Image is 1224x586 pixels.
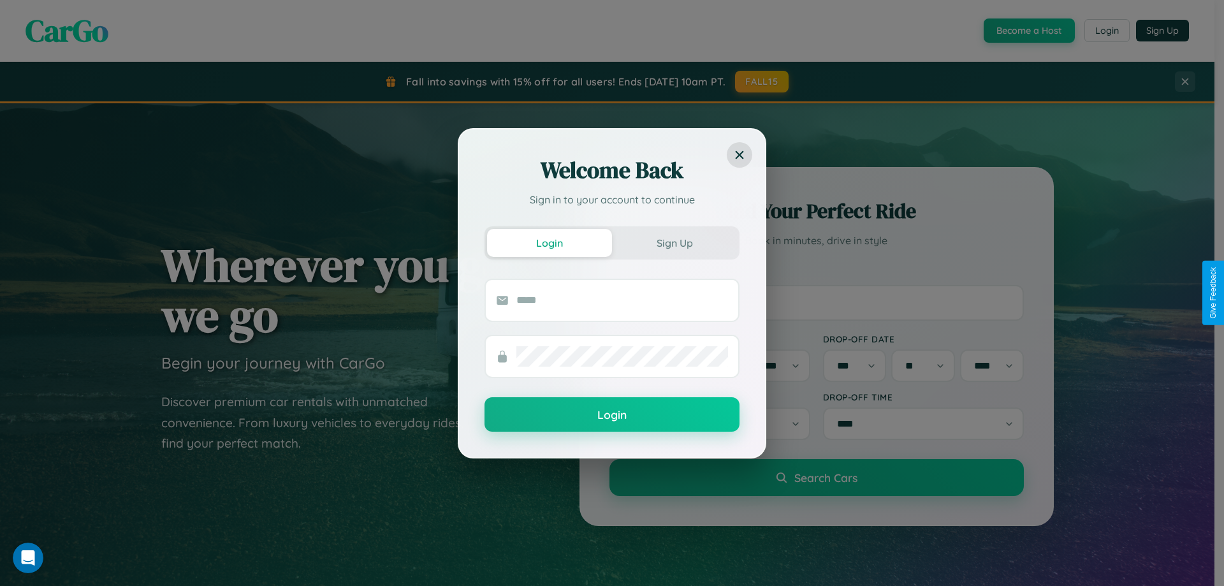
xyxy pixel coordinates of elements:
[484,155,739,186] h2: Welcome Back
[13,543,43,573] iframe: Intercom live chat
[612,229,737,257] button: Sign Up
[484,192,739,207] p: Sign in to your account to continue
[484,397,739,432] button: Login
[487,229,612,257] button: Login
[1209,267,1218,319] div: Give Feedback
